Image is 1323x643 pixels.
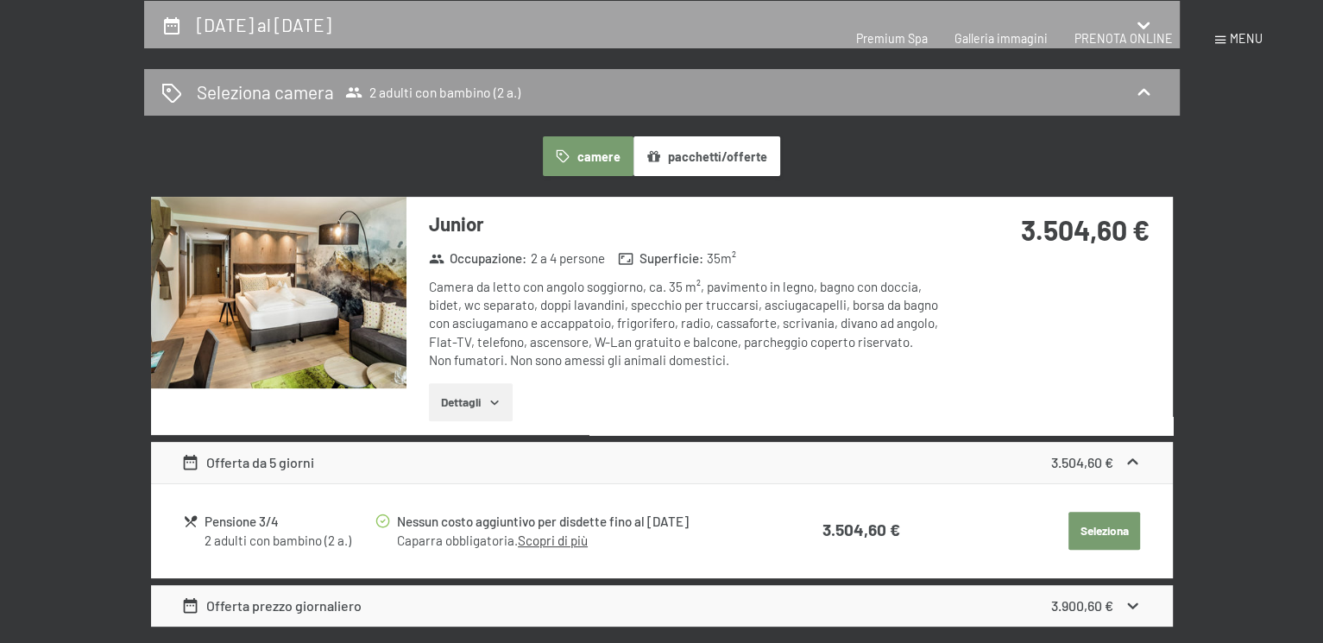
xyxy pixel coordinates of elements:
strong: 3.900,60 € [1051,597,1113,614]
h2: [DATE] al [DATE] [197,14,331,35]
span: 35 m² [707,249,736,268]
span: 2 adulti con bambino (2 a.) [345,84,520,101]
div: Offerta da 5 giorni3.504,60 € [151,442,1173,483]
div: Pensione 3/4 [205,512,373,532]
h3: Junior [429,211,942,237]
img: mss_renderimg.php [151,197,406,388]
button: Seleziona [1068,512,1140,550]
div: Offerta prezzo giornaliero [181,596,362,616]
h2: Seleziona camera [197,79,334,104]
div: Offerta da 5 giorni [181,452,314,473]
div: Caparra obbligatoria. [397,532,756,550]
div: 2 adulti con bambino (2 a.) [205,532,373,550]
a: PRENOTA ONLINE [1074,31,1173,46]
div: Camera da letto con angolo soggiorno, ca. 35 m², pavimento in legno, bagno con doccia, bidet, wc ... [429,278,942,369]
a: Galleria immagini [954,31,1048,46]
strong: 3.504,60 € [1051,454,1113,470]
div: Nessun costo aggiuntivo per disdette fino al [DATE] [397,512,756,532]
div: Offerta prezzo giornaliero3.900,60 € [151,585,1173,627]
span: Menu [1230,31,1263,46]
button: Dettagli [429,383,513,421]
button: camere [543,136,633,176]
button: pacchetti/offerte [633,136,780,176]
a: Premium Spa [856,31,928,46]
a: Scopri di più [518,533,588,548]
span: 2 a 4 persone [531,249,605,268]
strong: 3.504,60 € [1021,213,1150,246]
strong: 3.504,60 € [822,520,900,539]
strong: Occupazione : [429,249,527,268]
strong: Superficie : [618,249,703,268]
